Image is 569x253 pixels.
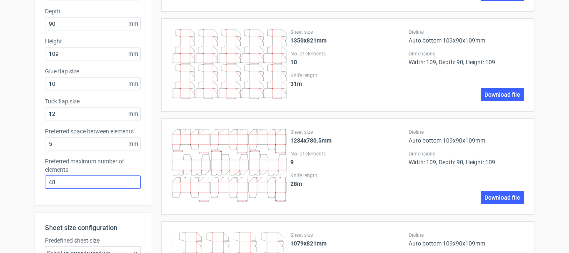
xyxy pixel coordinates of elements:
[409,150,524,157] label: Dimensions
[409,29,524,44] div: Auto bottom 109x90x109mm
[45,67,141,75] label: Glue flap size
[126,78,140,90] span: mm
[290,172,406,179] label: Knife length
[290,59,297,65] strong: 10
[126,108,140,120] span: mm
[290,180,302,187] strong: 28 m
[126,138,140,150] span: mm
[290,50,406,57] label: No. of elements
[45,7,141,15] label: Depth
[45,236,141,245] label: Predefined sheet size
[481,191,524,204] a: Download file
[290,72,406,79] label: Knife length
[45,97,141,105] label: Tuck flap size
[290,232,406,238] label: Sheet size
[290,137,332,144] strong: 1234x780.5mm
[290,240,327,247] strong: 1079x821mm
[409,129,524,135] label: Dieline
[126,18,140,30] span: mm
[290,80,302,87] strong: 31 m
[290,159,294,165] strong: 9
[45,223,141,233] h2: Sheet size configuration
[290,129,406,135] label: Sheet size
[45,127,141,135] label: Preferred space between elements
[409,232,524,247] div: Auto bottom 109x90x109mm
[290,150,406,157] label: No. of elements
[409,150,524,165] div: Width: 109, Depth: 90, Height: 109
[290,37,327,44] strong: 1350x821mm
[45,157,141,174] label: Preferred maximum number of elements
[409,232,524,238] label: Dieline
[126,48,140,60] span: mm
[481,88,524,101] a: Download file
[409,129,524,144] div: Auto bottom 109x90x109mm
[409,50,524,57] label: Dimensions
[409,50,524,65] div: Width: 109, Depth: 90, Height: 109
[45,37,141,45] label: Height
[290,29,406,35] label: Sheet size
[409,29,524,35] label: Dieline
